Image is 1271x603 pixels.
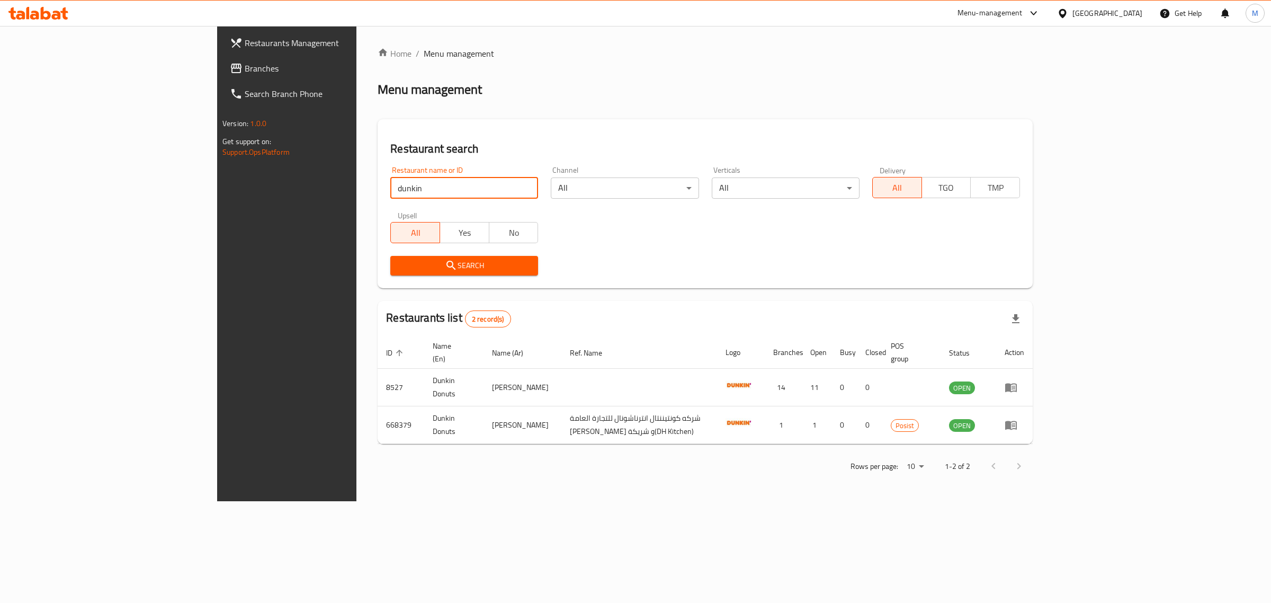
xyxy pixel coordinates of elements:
td: 1 [765,406,802,444]
button: TGO [921,177,971,198]
span: Search Branch Phone [245,87,421,100]
a: Branches [221,56,429,81]
span: Search [399,259,530,272]
th: Closed [857,336,882,369]
p: 1-2 of 2 [945,460,970,473]
span: POS group [891,340,928,365]
td: [PERSON_NAME] [484,406,561,444]
div: Menu [1005,381,1024,394]
span: Status [949,347,983,359]
td: 0 [831,369,857,406]
div: Export file [1003,306,1028,332]
span: M [1252,7,1258,19]
th: Logo [717,336,765,369]
button: Yes [440,222,489,243]
span: Posist [891,420,918,432]
table: enhanced table [378,336,1033,444]
td: 0 [831,406,857,444]
span: TMP [975,180,1016,196]
span: No [494,225,534,241]
div: Rows per page: [902,459,928,475]
td: Dunkin Donuts [424,406,484,444]
input: Search for restaurant name or ID.. [390,178,538,199]
span: Version: [222,117,248,130]
td: 11 [802,369,831,406]
button: No [489,222,539,243]
a: Restaurants Management [221,30,429,56]
label: Delivery [880,166,906,174]
td: 14 [765,369,802,406]
div: Menu-management [957,7,1023,20]
label: Upsell [398,211,417,219]
button: All [872,177,922,198]
h2: Restaurant search [390,141,1020,157]
p: Rows per page: [851,460,898,473]
th: Action [996,336,1033,369]
div: All [712,178,860,199]
button: TMP [970,177,1020,198]
th: Open [802,336,831,369]
span: All [395,225,436,241]
span: Name (Ar) [492,347,537,359]
span: 2 record(s) [466,314,511,324]
span: OPEN [949,420,975,432]
span: TGO [926,180,967,196]
img: Dunkin Donuts [726,410,752,436]
button: All [390,222,440,243]
div: Total records count [465,311,511,327]
div: OPEN [949,382,975,394]
td: 1 [802,406,831,444]
span: Menu management [424,47,494,60]
span: Restaurants Management [245,37,421,49]
img: Dunkin Donuts [726,372,752,398]
span: Name (En) [433,340,471,365]
td: 0 [857,406,882,444]
span: All [877,180,918,196]
h2: Menu management [378,81,482,98]
div: Menu [1005,419,1024,431]
a: Support.OpsPlatform [222,145,290,159]
div: [GEOGRAPHIC_DATA] [1072,7,1142,19]
td: Dunkin Donuts [424,369,484,406]
span: 1.0.0 [250,117,266,130]
h2: Restaurants list [386,310,511,327]
span: Ref. Name [570,347,616,359]
td: 0 [857,369,882,406]
nav: breadcrumb [378,47,1033,60]
td: شركه كونتيننتال انترناشونال للتجارة العامة [PERSON_NAME] و شريكة(DH Kitchen) [561,406,717,444]
span: ID [386,347,406,359]
span: Yes [444,225,485,241]
td: [PERSON_NAME] [484,369,561,406]
th: Branches [765,336,802,369]
span: OPEN [949,382,975,394]
span: Branches [245,62,421,75]
th: Busy [831,336,857,369]
div: All [551,178,699,199]
button: Search [390,256,538,276]
a: Search Branch Phone [221,81,429,107]
span: Get support on: [222,135,271,148]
